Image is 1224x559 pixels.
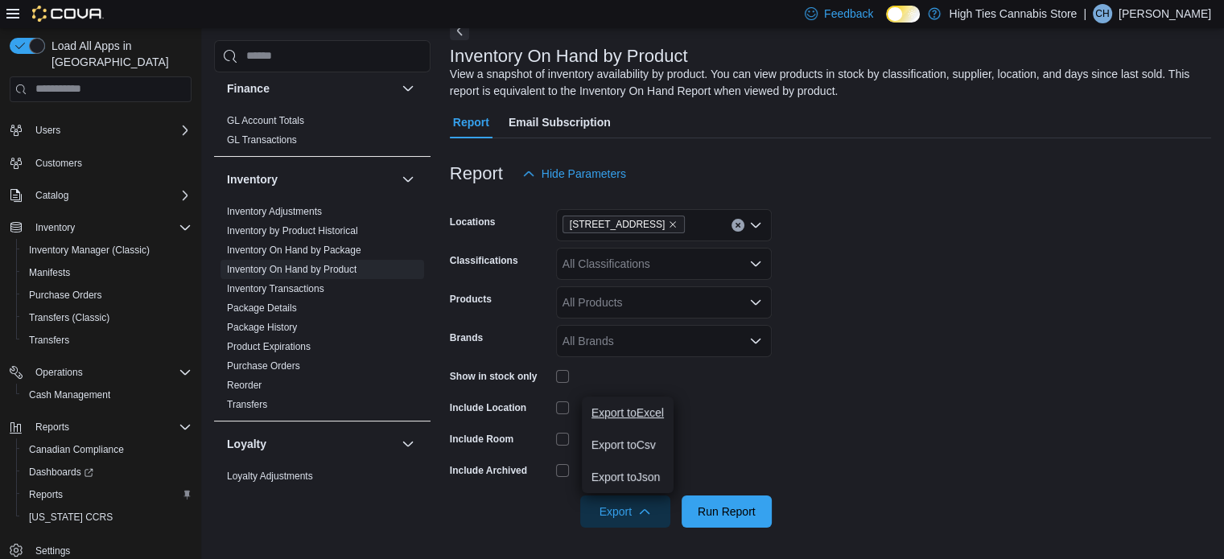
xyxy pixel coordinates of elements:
button: Catalog [29,186,75,205]
button: Reports [29,417,76,437]
label: Include Archived [450,464,527,477]
button: Transfers (Classic) [16,306,198,329]
a: Purchase Orders [227,360,300,372]
span: Inventory Adjustments [227,205,322,218]
a: Loyalty Redemption Values [227,490,344,501]
h3: Report [450,164,503,183]
span: Transfers (Classic) [23,308,192,327]
span: Operations [35,366,83,379]
span: Cash Management [23,385,192,405]
span: Settings [35,545,70,557]
button: Open list of options [749,257,762,270]
a: Package History [227,322,297,333]
span: Loyalty Adjustments [227,470,313,483]
span: Inventory [35,221,75,234]
span: CH [1095,4,1109,23]
a: GL Account Totals [227,115,304,126]
img: Cova [32,6,104,22]
span: Inventory [29,218,192,237]
span: Users [29,121,192,140]
button: Users [29,121,67,140]
button: Inventory Manager (Classic) [16,239,198,261]
label: Brands [450,331,483,344]
button: Open list of options [749,219,762,232]
span: Catalog [29,186,192,205]
button: Inventory [227,171,395,187]
div: View a snapshot of inventory availability by product. You can view products in stock by classific... [450,66,1203,100]
button: Open list of options [749,296,762,309]
span: Export to Csv [591,438,664,451]
span: Users [35,124,60,137]
span: Loyalty Redemption Values [227,489,344,502]
span: Reorder [227,379,262,392]
button: Reports [3,416,198,438]
span: Inventory On Hand by Package [227,244,361,257]
a: Transfers [23,331,76,350]
a: Inventory by Product Historical [227,225,358,236]
p: [PERSON_NAME] [1119,4,1211,23]
button: Transfers [16,329,198,351]
a: Dashboards [16,461,198,483]
button: [US_STATE] CCRS [16,506,198,528]
span: Product Expirations [227,340,311,353]
a: [US_STATE] CCRS [23,508,119,527]
button: Export [580,495,670,528]
span: Dashboards [29,466,93,479]
a: Inventory On Hand by Product [227,264,356,275]
button: Clear input [732,219,744,232]
a: Purchase Orders [23,286,109,305]
span: Package Details [227,302,297,314]
span: Transfers (Classic) [29,311,109,324]
span: Cash Management [29,388,110,401]
a: Transfers [227,399,267,410]
span: Customers [29,153,192,173]
span: Export to Excel [591,406,664,419]
span: Transfers [29,334,69,347]
a: Reports [23,485,69,504]
button: Purchase Orders [16,284,198,306]
button: Open list of options [749,335,762,347]
h3: Inventory On Hand by Product [450,47,688,66]
span: Canadian Compliance [29,443,124,456]
span: Inventory Manager (Classic) [23,240,192,260]
span: Hide Parameters [542,166,626,182]
div: Cassidy Harding-Burch [1093,4,1112,23]
span: Dashboards [23,462,192,482]
div: Inventory [214,202,431,421]
button: Export toCsv [582,429,674,461]
a: Cash Management [23,385,117,405]
a: Reorder [227,380,262,391]
button: Hide Parameters [516,158,633,190]
span: Inventory Manager (Classic) [29,244,150,257]
button: Catalog [3,184,198,207]
p: High Ties Cannabis Store [949,4,1077,23]
a: Manifests [23,263,76,282]
span: [US_STATE] CCRS [29,511,113,524]
button: Finance [398,79,418,98]
span: GL Account Totals [227,114,304,127]
span: Transfers [23,331,192,350]
div: Loyalty [214,467,431,512]
label: Classifications [450,254,518,267]
span: Transfers [227,398,267,411]
button: Run Report [682,495,772,528]
button: Export toJson [582,461,674,493]
span: Load All Apps in [GEOGRAPHIC_DATA] [45,38,192,70]
button: Operations [29,363,89,382]
input: Dark Mode [886,6,920,23]
button: Operations [3,361,198,384]
span: 25 Main St S. [563,216,686,233]
span: Manifests [29,266,70,279]
span: Purchase Orders [23,286,192,305]
span: Reports [23,485,192,504]
p: | [1083,4,1086,23]
span: Purchase Orders [29,289,102,302]
button: Users [3,119,198,142]
label: Products [450,293,492,306]
a: Inventory Manager (Classic) [23,240,156,260]
button: Inventory [3,216,198,239]
span: Inventory Transactions [227,282,324,295]
span: Catalog [35,189,68,202]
